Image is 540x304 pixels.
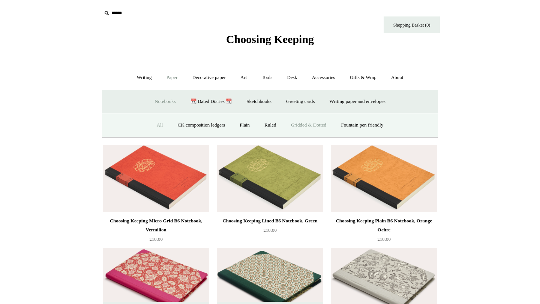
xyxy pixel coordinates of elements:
[279,92,321,112] a: Greeting cards
[234,68,253,88] a: Art
[103,145,209,212] a: Choosing Keeping Micro Grid B6 Notebook, Vermilion Choosing Keeping Micro Grid B6 Notebook, Vermi...
[334,115,390,135] a: Fountain pen friendly
[103,216,209,247] a: Choosing Keeping Micro Grid B6 Notebook, Vermilion £18.00
[343,68,383,88] a: Gifts & Wrap
[263,227,277,233] span: £18.00
[171,115,232,135] a: CK composition ledgers
[186,68,232,88] a: Decorative paper
[160,68,184,88] a: Paper
[233,115,256,135] a: Plain
[255,68,279,88] a: Tools
[184,92,238,112] a: 📆 Dated Diaries 📆
[377,236,391,242] span: £18.00
[333,216,435,234] div: Choosing Keeping Plain B6 Notebook, Orange Ochre
[149,236,163,242] span: £18.00
[305,68,342,88] a: Accessories
[217,145,323,212] img: Choosing Keeping Lined B6 Notebook, Green
[384,16,440,33] a: Shopping Basket (0)
[103,145,209,212] img: Choosing Keeping Micro Grid B6 Notebook, Vermilion
[219,216,321,225] div: Choosing Keeping Lined B6 Notebook, Green
[384,68,410,88] a: About
[280,68,304,88] a: Desk
[284,115,333,135] a: Gridded & Dotted
[217,216,323,247] a: Choosing Keeping Lined B6 Notebook, Green £18.00
[226,33,314,45] span: Choosing Keeping
[240,92,278,112] a: Sketchbooks
[331,145,437,212] img: Choosing Keeping Plain B6 Notebook, Orange Ochre
[323,92,392,112] a: Writing paper and envelopes
[105,216,207,234] div: Choosing Keeping Micro Grid B6 Notebook, Vermilion
[331,145,437,212] a: Choosing Keeping Plain B6 Notebook, Orange Ochre Choosing Keeping Plain B6 Notebook, Orange Ochre
[226,39,314,44] a: Choosing Keeping
[148,92,182,112] a: Notebooks
[130,68,159,88] a: Writing
[258,115,283,135] a: Ruled
[150,115,170,135] a: All
[331,216,437,247] a: Choosing Keeping Plain B6 Notebook, Orange Ochre £18.00
[217,145,323,212] a: Choosing Keeping Lined B6 Notebook, Green Choosing Keeping Lined B6 Notebook, Green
